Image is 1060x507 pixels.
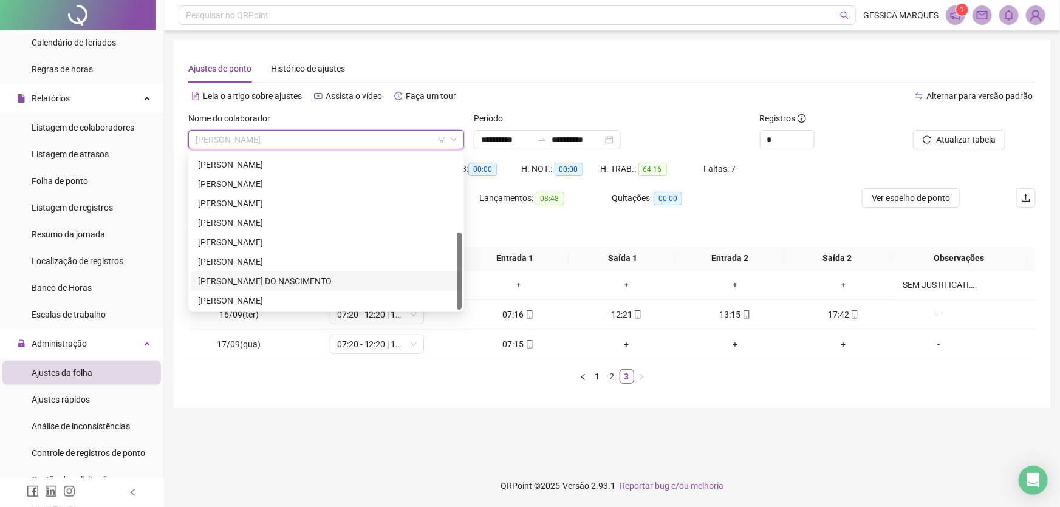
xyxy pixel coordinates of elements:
span: facebook [27,485,39,497]
span: Localização de registros [32,256,123,266]
span: bell [1004,10,1014,21]
span: Versão [562,481,589,491]
div: MAYANDERSON PIRES GOMES [191,252,462,271]
li: 3 [620,369,634,384]
button: Atualizar tabela [913,130,1005,149]
span: down [410,341,417,348]
li: Próxima página [634,369,649,384]
button: left [576,369,590,384]
div: Open Intercom Messenger [1019,466,1048,495]
div: + [686,278,785,291]
th: Observações [891,247,1027,270]
span: mobile [524,310,534,319]
div: [PERSON_NAME] [198,216,454,230]
th: Entrada 1 [462,247,569,270]
span: Atualizar tabela [936,133,996,146]
span: 17/09(qua) [217,339,261,349]
span: history [394,92,403,100]
div: SEM JUSTIFICATIVA - DESCONTO EM CONTRA CHEQUE [903,278,974,291]
span: Relatórios [32,94,70,103]
span: Listagem de colaboradores [32,123,134,132]
footer: QRPoint © 2025 - 2.93.1 - [164,464,1060,507]
span: Análise de inconsistências [32,421,130,431]
th: Entrada 2 [676,247,784,270]
div: - [903,338,974,351]
img: 84574 [1027,6,1045,24]
label: Período [474,112,511,125]
span: to [537,135,547,145]
div: + [686,338,785,351]
div: [PERSON_NAME] [198,158,454,171]
span: Alternar para versão padrão [926,91,1033,101]
div: + [577,278,676,291]
div: 07:16 [469,308,568,321]
div: [PERSON_NAME] [198,197,454,210]
span: upload [1021,193,1031,203]
div: [PERSON_NAME] [198,255,454,268]
button: right [634,369,649,384]
div: H. NOT.: [522,162,601,176]
div: MARIA ROSILANDIA CARNEIRO SANTOS [191,233,462,252]
span: 08:48 [536,192,564,205]
div: [PERSON_NAME] [198,236,454,249]
div: - [903,308,974,321]
span: Gestão de solicitações [32,475,116,485]
span: search [840,11,849,20]
div: 17:42 [794,308,893,321]
span: Controle de registros de ponto [32,448,145,458]
a: 1 [591,370,604,383]
span: youtube [314,92,323,100]
button: Ver espelho de ponto [862,188,960,208]
span: 00:00 [654,192,682,205]
span: 00:00 [468,163,497,176]
span: swap-right [537,135,547,145]
span: 07:20 - 12:20 | 13:20 - 17:08 [337,335,417,353]
div: 07:15 [469,338,568,351]
span: info-circle [798,114,806,123]
div: + [577,338,676,351]
div: Ajustes de ponto [188,62,251,75]
span: Faça um tour [406,91,456,101]
span: reload [923,135,931,144]
div: GESSICA LOURENÇO MARQUES [191,194,462,213]
a: 3 [620,370,634,383]
span: 16/09(ter) [219,310,259,319]
span: mobile [741,310,751,319]
th: Saída 1 [569,247,676,270]
div: Quitações: [612,191,717,205]
a: 2 [606,370,619,383]
sup: 1 [956,4,968,16]
span: Faltas: 7 [704,164,736,174]
li: 2 [605,369,620,384]
div: FRANCISCA JARILENE COELHO DA SILVA [191,155,462,174]
div: Histórico de ajustes [271,62,345,75]
span: Registros [760,112,806,125]
span: mail [977,10,988,21]
div: Lançamentos: [480,191,612,205]
span: Reportar bug e/ou melhoria [620,481,723,491]
div: [PERSON_NAME] [198,177,454,191]
li: Página anterior [576,369,590,384]
div: + [469,278,568,291]
span: left [580,373,587,381]
li: 1 [590,369,605,384]
span: Assista o vídeo [326,91,382,101]
div: SABRINA DE LIMA PEREIRA [191,291,462,310]
span: Resumo da jornada [32,230,105,239]
span: Listagem de atrasos [32,149,109,159]
span: ADRIANA RODRIGUES FERREIRA [196,131,457,149]
div: JOÃO VITOR DO NASCIMENTO ROCHA DE SOUZA [191,213,462,233]
div: GABRIEL LIMA DA SILVA [191,174,462,194]
span: GESSICA MARQUES [863,9,939,22]
span: swap [915,92,923,100]
div: HE 3: [451,162,521,176]
span: 64:16 [638,163,667,176]
div: + [794,278,893,291]
span: Ajustes da folha [32,368,92,378]
span: file-text [191,92,200,100]
span: lock [17,339,26,348]
span: Administração [32,339,87,349]
div: 13:15 [686,308,785,321]
div: [PERSON_NAME] DO NASCIMENTO [198,274,454,288]
span: right [638,373,645,381]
